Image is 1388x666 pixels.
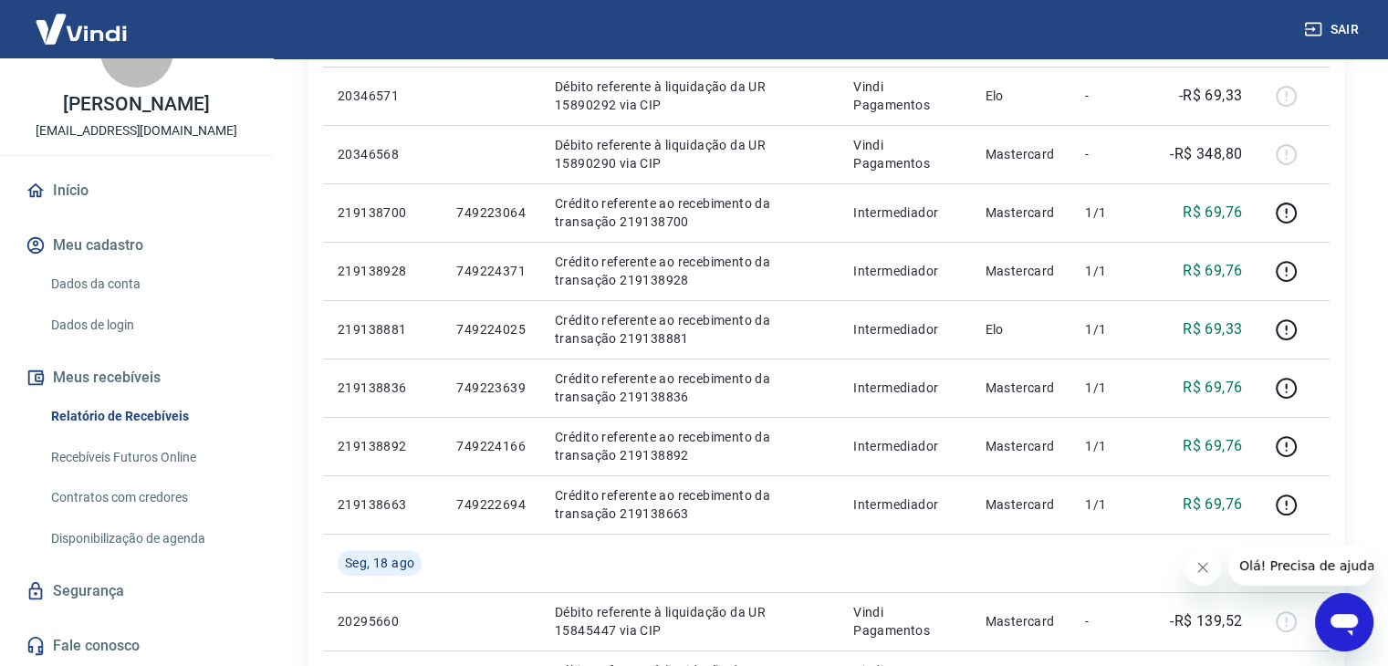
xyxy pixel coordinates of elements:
[555,311,824,348] p: Crédito referente ao recebimento da transação 219138881
[555,253,824,289] p: Crédito referente ao recebimento da transação 219138928
[1183,494,1242,515] p: R$ 69,76
[456,320,526,338] p: 749224025
[44,439,251,476] a: Recebíveis Futuros Online
[1300,13,1366,47] button: Sair
[1085,612,1139,630] p: -
[22,571,251,611] a: Segurança
[1179,85,1243,107] p: -R$ 69,33
[1085,379,1139,397] p: 1/1
[456,379,526,397] p: 749223639
[456,203,526,222] p: 749223064
[63,95,209,114] p: [PERSON_NAME]
[985,437,1056,455] p: Mastercard
[36,121,237,140] p: [EMAIL_ADDRESS][DOMAIN_NAME]
[338,203,427,222] p: 219138700
[1085,320,1139,338] p: 1/1
[985,495,1056,514] p: Mastercard
[1085,262,1139,280] p: 1/1
[338,379,427,397] p: 219138836
[22,1,141,57] img: Vindi
[555,428,824,464] p: Crédito referente ao recebimento da transação 219138892
[1170,610,1242,632] p: -R$ 139,52
[1085,203,1139,222] p: 1/1
[985,612,1056,630] p: Mastercard
[44,307,251,344] a: Dados de login
[985,203,1056,222] p: Mastercard
[853,203,955,222] p: Intermediador
[338,145,427,163] p: 20346568
[555,486,824,523] p: Crédito referente ao recebimento da transação 219138663
[338,495,427,514] p: 219138663
[1183,260,1242,282] p: R$ 69,76
[1183,318,1242,340] p: R$ 69,33
[555,369,824,406] p: Crédito referente ao recebimento da transação 219138836
[456,437,526,455] p: 749224166
[338,437,427,455] p: 219138892
[853,262,955,280] p: Intermediador
[555,194,824,231] p: Crédito referente ao recebimento da transação 219138700
[555,603,824,640] p: Débito referente à liquidação da UR 15845447 via CIP
[985,87,1056,105] p: Elo
[338,320,427,338] p: 219138881
[22,358,251,398] button: Meus recebíveis
[853,603,955,640] p: Vindi Pagamentos
[11,13,153,27] span: Olá! Precisa de ajuda?
[853,136,955,172] p: Vindi Pagamentos
[853,78,955,114] p: Vindi Pagamentos
[22,225,251,265] button: Meu cadastro
[44,265,251,303] a: Dados da conta
[853,437,955,455] p: Intermediador
[1085,495,1139,514] p: 1/1
[555,136,824,172] p: Débito referente à liquidação da UR 15890290 via CIP
[1183,435,1242,457] p: R$ 69,76
[1085,437,1139,455] p: 1/1
[338,612,427,630] p: 20295660
[456,495,526,514] p: 749222694
[985,379,1056,397] p: Mastercard
[1183,377,1242,399] p: R$ 69,76
[1183,202,1242,224] p: R$ 69,76
[456,262,526,280] p: 749224371
[22,626,251,666] a: Fale conosco
[1315,593,1373,651] iframe: Botão para abrir a janela de mensagens
[1184,549,1221,586] iframe: Fechar mensagem
[338,262,427,280] p: 219138928
[345,554,414,572] span: Seg, 18 ago
[44,479,251,516] a: Contratos com credores
[1170,143,1242,165] p: -R$ 348,80
[985,320,1056,338] p: Elo
[985,145,1056,163] p: Mastercard
[853,495,955,514] p: Intermediador
[853,320,955,338] p: Intermediador
[44,398,251,435] a: Relatório de Recebíveis
[44,520,251,557] a: Disponibilização de agenda
[1228,546,1373,586] iframe: Mensagem da empresa
[555,78,824,114] p: Débito referente à liquidação da UR 15890292 via CIP
[22,171,251,211] a: Início
[985,262,1056,280] p: Mastercard
[1085,87,1139,105] p: -
[853,379,955,397] p: Intermediador
[338,87,427,105] p: 20346571
[1085,145,1139,163] p: -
